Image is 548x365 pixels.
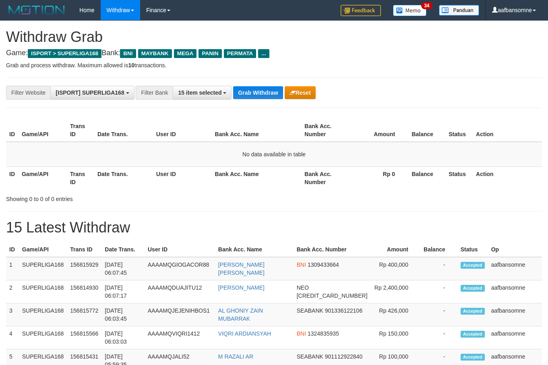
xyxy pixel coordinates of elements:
[407,119,445,142] th: Balance
[50,86,134,100] button: [ISPORT] SUPERLIGA168
[6,192,222,203] div: Showing 0 to 0 of 0 entries
[349,166,407,189] th: Rp 0
[297,353,323,360] span: SEABANK
[67,166,94,189] th: Trans ID
[297,261,306,268] span: BNI
[6,86,50,100] div: Filter Website
[101,326,145,349] td: [DATE] 06:03:03
[6,326,19,349] td: 4
[94,119,153,142] th: Date Trans.
[420,257,457,280] td: -
[297,307,323,314] span: SEABANK
[153,119,212,142] th: User ID
[153,166,212,189] th: User ID
[6,303,19,326] td: 3
[6,280,19,303] td: 2
[218,307,263,322] a: AL GHONIY ZAIN MUBARRAK
[19,326,67,349] td: SUPERLIGA168
[420,326,457,349] td: -
[145,280,215,303] td: AAAAMQDUAJITU12
[6,257,19,280] td: 1
[128,62,134,68] strong: 10
[101,257,145,280] td: [DATE] 06:07:45
[224,49,256,58] span: PERMATA
[488,326,542,349] td: aafbansomne
[445,119,473,142] th: Status
[473,119,542,142] th: Action
[341,5,381,16] img: Feedback.jpg
[285,86,316,99] button: Reset
[371,280,420,303] td: Rp 2,400,000
[199,49,221,58] span: PANIN
[67,303,101,326] td: 156815772
[67,257,101,280] td: 156815929
[19,303,67,326] td: SUPERLIGA168
[461,308,485,315] span: Accepted
[297,330,306,337] span: BNI
[473,166,542,189] th: Action
[6,4,67,16] img: MOTION_logo.png
[325,307,362,314] span: Copy 901336122106 to clipboard
[215,242,294,257] th: Bank Acc. Name
[6,220,542,236] h1: 15 Latest Withdraw
[325,353,362,360] span: Copy 901112922840 to clipboard
[488,280,542,303] td: aafbansomne
[461,285,485,292] span: Accepted
[258,49,269,58] span: ...
[19,280,67,303] td: SUPERLIGA168
[439,5,479,16] img: panduan.png
[488,303,542,326] td: aafbansomne
[101,303,145,326] td: [DATE] 06:03:45
[371,257,420,280] td: Rp 400,000
[28,49,101,58] span: ISPORT > SUPERLIGA168
[218,261,265,276] a: [PERSON_NAME] [PERSON_NAME]
[457,242,488,257] th: Status
[67,119,94,142] th: Trans ID
[6,29,542,45] h1: Withdraw Grab
[371,326,420,349] td: Rp 150,000
[301,119,349,142] th: Bank Acc. Number
[145,242,215,257] th: User ID
[145,326,215,349] td: AAAAMQVIQRI1412
[233,86,283,99] button: Grab Withdraw
[145,303,215,326] td: AAAAMQJEJENIHBOS1
[218,330,271,337] a: VIQRI ARDIANSYAH
[294,242,371,257] th: Bank Acc. Number
[420,303,457,326] td: -
[120,49,136,58] span: BNI
[145,257,215,280] td: AAAAMQGIOGACOR88
[19,166,67,189] th: Game/API
[488,257,542,280] td: aafbansomne
[6,142,542,167] td: No data available in table
[218,353,253,360] a: M RAZALI AR
[371,242,420,257] th: Amount
[212,119,302,142] th: Bank Acc. Name
[19,257,67,280] td: SUPERLIGA168
[94,166,153,189] th: Date Trans.
[138,49,172,58] span: MAYBANK
[421,2,432,9] span: 34
[174,49,197,58] span: MEGA
[445,166,473,189] th: Status
[308,330,339,337] span: Copy 1324835935 to clipboard
[407,166,445,189] th: Balance
[420,280,457,303] td: -
[6,166,19,189] th: ID
[19,119,67,142] th: Game/API
[101,280,145,303] td: [DATE] 06:07:17
[461,331,485,338] span: Accepted
[6,61,542,69] p: Grab and process withdraw. Maximum allowed is transactions.
[308,261,339,268] span: Copy 1309433664 to clipboard
[6,49,542,57] h4: Game: Bank:
[6,119,19,142] th: ID
[212,166,302,189] th: Bank Acc. Name
[136,86,173,100] div: Filter Bank
[297,284,309,291] span: NEO
[173,86,232,100] button: 15 item selected
[349,119,407,142] th: Amount
[371,303,420,326] td: Rp 426,000
[420,242,457,257] th: Balance
[67,280,101,303] td: 156814930
[218,284,265,291] a: [PERSON_NAME]
[19,242,67,257] th: Game/API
